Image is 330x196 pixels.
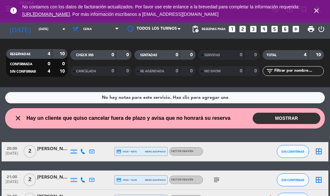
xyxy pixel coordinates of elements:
i: looks_4 [260,25,268,33]
strong: 0 [176,53,178,57]
i: border_all [315,176,323,184]
i: looks_3 [249,25,257,33]
span: 2 [24,145,36,158]
span: Hay un cliente que quiso cancelar fuera de plazo y avisa que no honrará su reserva [26,114,230,122]
span: RESERVADAS [10,53,31,56]
span: SIN CONFIRMAR [281,150,304,153]
span: RE AGENDADA [140,70,164,73]
span: Cena [83,27,92,31]
span: print [307,25,315,33]
strong: 0 [254,69,258,73]
span: mercadopago [145,178,166,182]
span: TOTAL [267,54,277,57]
span: Reservas para [202,27,226,31]
strong: 0 [190,69,194,73]
div: LOG OUT [317,19,325,39]
i: looks_6 [281,25,289,33]
strong: 4 [304,53,306,57]
span: CANCELADA [76,70,96,73]
i: looks_two [238,25,247,33]
strong: 0 [176,69,178,73]
span: visa * 8976 [116,149,137,154]
div: [PERSON_NAME] [37,145,69,153]
i: border_all [315,148,323,155]
span: SECTOR HEAVEN [171,179,193,181]
span: NO SHOW [204,70,221,73]
strong: 4 [48,52,50,56]
i: power_settings_new [317,25,325,33]
i: looks_5 [270,25,279,33]
strong: 0 [126,53,130,57]
button: MOSTRAR [253,113,320,124]
i: credit_card [116,149,121,154]
i: looks_one [228,25,236,33]
i: close [313,7,320,15]
span: CHECK INS [76,54,94,57]
strong: 0 [254,53,258,57]
span: SERVIDAS [204,54,220,57]
a: . Por más información escríbanos a [EMAIL_ADDRESS][DOMAIN_NAME] [70,12,218,17]
span: [DATE] [4,180,20,187]
i: filter_list [266,67,274,75]
strong: 0 [112,53,114,57]
strong: 0 [190,53,194,57]
span: SECTOR HEAVEN [171,150,193,153]
i: subject [213,176,220,184]
i: add_box [292,25,300,33]
i: error [10,7,17,15]
input: Filtrar por nombre... [274,67,324,75]
span: visa * 3145 [116,177,137,182]
i: close [14,114,22,122]
a: [URL][DOMAIN_NAME] [22,12,70,17]
strong: 4 [48,69,50,74]
div: No hay notas para este servicio. Haz clic para agregar una [102,94,228,101]
span: 20:00 [4,144,20,152]
span: SENTADAS [140,54,157,57]
i: arrow_drop_down [60,25,68,33]
strong: 0 [240,53,242,57]
strong: 10 [316,53,322,57]
span: CONFIRMADA [10,63,32,66]
span: pending_actions [191,25,199,33]
strong: 0 [112,69,114,73]
span: No contamos con los datos de facturación actualizados. Por favor use este enlance a la brevedad p... [22,4,300,17]
button: SIN CONFIRMAR [277,173,309,186]
span: SIN CONFIRMAR [10,70,36,73]
div: [PERSON_NAME] [37,174,69,181]
strong: 0 [126,69,130,73]
strong: 0 [62,62,66,66]
strong: 0 [240,69,242,73]
span: 21:00 [4,173,20,180]
i: credit_card [116,177,121,182]
span: mercadopago [145,150,166,154]
strong: 0 [48,62,50,66]
strong: 10 [60,52,66,56]
strong: 10 [60,69,66,74]
span: [DATE] [4,151,20,159]
button: SIN CONFIRMAR [277,145,309,158]
i: [DATE] [5,23,35,36]
span: SIN CONFIRMAR [281,178,304,182]
span: 2 [24,173,36,186]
